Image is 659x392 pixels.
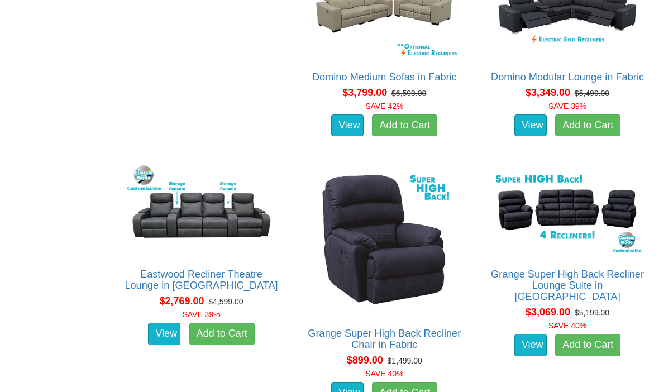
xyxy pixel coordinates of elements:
[159,295,204,307] span: $2,769.00
[342,87,387,98] span: $3,799.00
[347,355,383,366] span: $899.00
[365,369,403,378] font: SAVE 40%
[388,356,422,365] del: $1,499.00
[372,114,437,137] a: Add to Cart
[312,71,457,83] a: Domino Medium Sofas in Fabric
[182,310,220,319] font: SAVE 39%
[548,102,586,111] font: SAVE 39%
[514,114,547,137] a: View
[491,71,644,83] a: Domino Modular Lounge in Fabric
[575,308,609,317] del: $5,199.00
[307,162,461,317] img: Grange Super High Back Recliner Chair in Fabric
[148,323,180,345] a: View
[526,307,570,318] span: $3,069.00
[189,323,255,345] a: Add to Cart
[125,162,279,257] img: Eastwood Recliner Theatre Lounge in Fabric
[491,269,644,302] a: Grange Super High Back Recliner Lounge Suite in [GEOGRAPHIC_DATA]
[575,89,609,98] del: $5,499.00
[365,102,403,111] font: SAVE 42%
[548,321,586,330] font: SAVE 40%
[391,89,426,98] del: $6,599.00
[555,334,620,356] a: Add to Cart
[555,114,620,137] a: Add to Cart
[490,162,644,257] img: Grange Super High Back Recliner Lounge Suite in Fabric
[308,328,461,350] a: Grange Super High Back Recliner Chair in Fabric
[331,114,364,137] a: View
[514,334,547,356] a: View
[125,269,278,291] a: Eastwood Recliner Theatre Lounge in [GEOGRAPHIC_DATA]
[208,297,243,306] del: $4,599.00
[526,87,570,98] span: $3,349.00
